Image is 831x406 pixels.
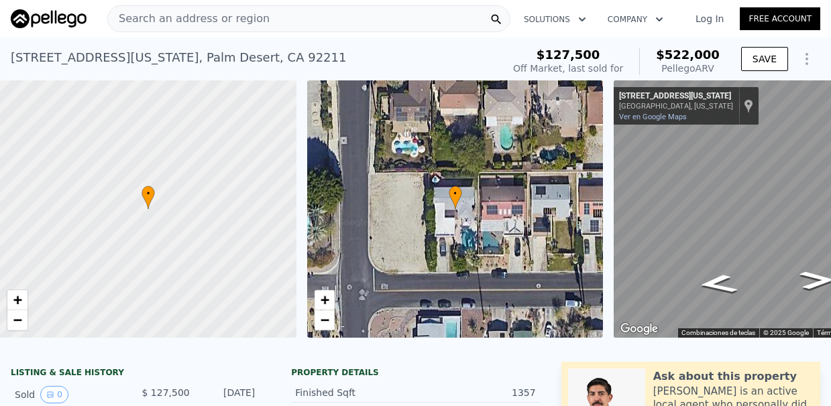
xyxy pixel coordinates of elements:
span: $127,500 [537,48,600,62]
button: Show Options [793,46,820,72]
div: Finished Sqft [295,386,415,399]
span: © 2025 Google [763,329,809,336]
div: [STREET_ADDRESS][US_STATE] [619,91,733,102]
div: [STREET_ADDRESS][US_STATE] , Palm Desert , CA 92211 [11,48,346,67]
span: • [142,188,155,200]
a: Free Account [740,7,820,30]
div: • [449,186,462,209]
a: Zoom out [315,310,335,330]
a: Log In [679,12,740,25]
div: • [142,186,155,209]
div: Off Market, last sold for [513,62,623,75]
span: $522,000 [656,48,720,62]
div: [GEOGRAPHIC_DATA], [US_STATE] [619,102,733,111]
span: − [13,312,22,328]
img: Pellego [11,9,87,28]
a: Zoom in [7,290,27,310]
div: Ask about this property [653,368,797,385]
span: $ 127,500 [142,387,189,398]
span: + [320,291,329,308]
div: 1357 [415,386,535,399]
span: + [13,291,22,308]
div: [DATE] [201,386,256,403]
a: Ver en Google Maps [619,113,687,121]
path: Ir hacia el oeste, New York Ave [681,270,755,298]
button: View historical data [40,386,68,403]
span: • [449,188,462,200]
button: SAVE [741,47,788,71]
div: Property details [291,367,539,378]
a: Zoom out [7,310,27,330]
a: Abre esta zona en Google Maps (se abre en una nueva ventana) [617,320,661,338]
button: Company [597,7,674,31]
a: Mostrar la ubicación en el mapa [744,98,753,113]
div: LISTING & SALE HISTORY [11,367,259,381]
a: Zoom in [315,290,335,310]
div: Sold [15,386,124,403]
button: Solutions [513,7,597,31]
span: − [320,312,329,328]
img: Google [617,320,661,338]
div: Pellego ARV [656,62,720,75]
button: Combinaciones de teclas [681,328,755,338]
span: Search an address or region [108,11,270,27]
